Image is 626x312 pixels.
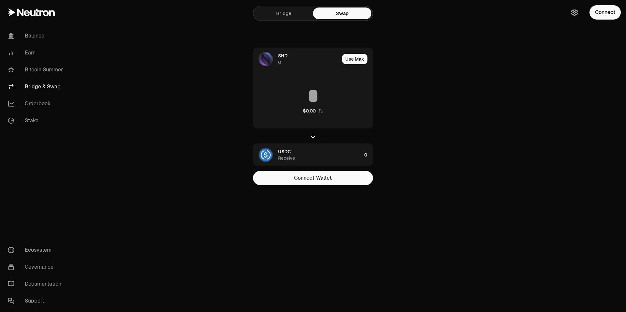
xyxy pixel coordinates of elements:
[3,292,70,309] a: Support
[3,95,70,112] a: Orderbook
[342,54,367,64] button: Use Max
[253,144,373,166] button: USDC LogoUSDCReceive0
[3,44,70,61] a: Earn
[3,78,70,95] a: Bridge & Swap
[278,52,288,59] span: SHD
[3,259,70,275] a: Governance
[589,5,621,20] button: Connect
[3,242,70,259] a: Ecosystem
[303,108,316,114] div: $0.00
[3,27,70,44] a: Balance
[259,52,272,66] img: SHD Logo
[364,144,373,166] div: 0
[3,61,70,78] a: Bitcoin Summer
[253,171,373,185] button: Connect Wallet
[253,144,362,166] div: USDC LogoUSDCReceive
[278,148,291,155] span: USDC
[3,112,70,129] a: Stake
[303,108,323,114] button: $0.00
[278,155,295,161] div: Receive
[313,7,371,19] a: Swap
[253,48,339,70] div: SHD LogoSHD0
[255,7,313,19] a: Bridge
[278,59,281,66] div: 0
[259,148,272,161] img: USDC Logo
[3,275,70,292] a: Documentation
